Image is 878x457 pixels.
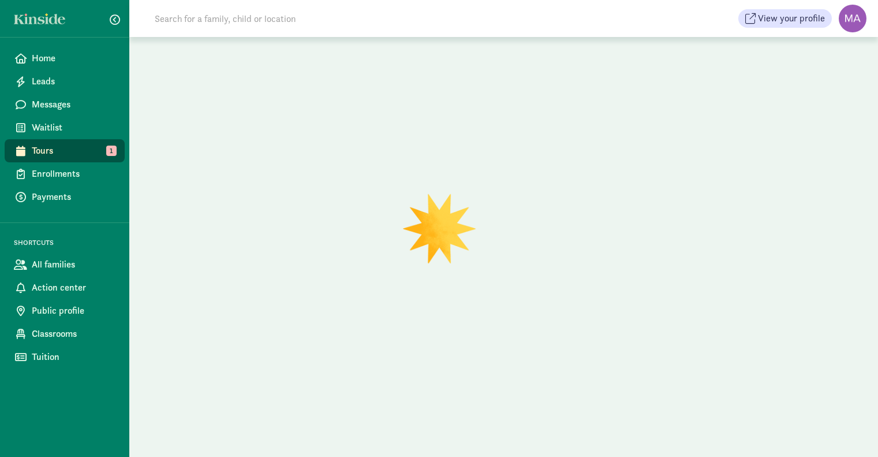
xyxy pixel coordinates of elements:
[5,93,125,116] a: Messages
[5,47,125,70] a: Home
[5,299,125,322] a: Public profile
[5,116,125,139] a: Waitlist
[5,185,125,209] a: Payments
[32,281,115,295] span: Action center
[32,350,115,364] span: Tuition
[738,9,832,28] button: View your profile
[32,167,115,181] span: Enrollments
[32,327,115,341] span: Classrooms
[5,345,125,369] a: Tuition
[106,146,117,156] span: 1
[5,276,125,299] a: Action center
[5,70,125,93] a: Leads
[5,139,125,162] a: Tours 1
[5,253,125,276] a: All families
[5,322,125,345] a: Classrooms
[32,190,115,204] span: Payments
[148,7,472,30] input: Search for a family, child or location
[32,51,115,65] span: Home
[32,304,115,318] span: Public profile
[32,98,115,112] span: Messages
[758,12,825,25] span: View your profile
[32,75,115,88] span: Leads
[32,144,115,158] span: Tours
[32,121,115,135] span: Waitlist
[5,162,125,185] a: Enrollments
[32,258,115,272] span: All families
